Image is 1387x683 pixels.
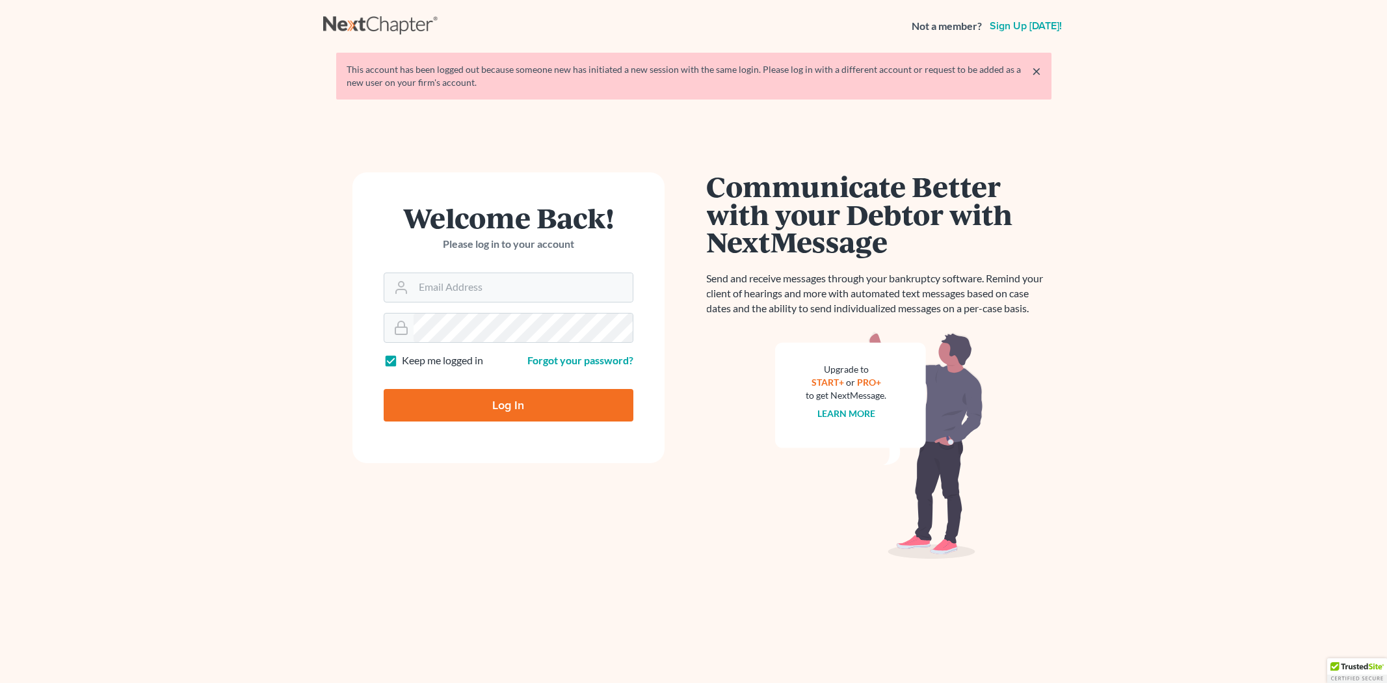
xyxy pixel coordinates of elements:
a: × [1032,63,1041,79]
a: Sign up [DATE]! [987,21,1064,31]
span: or [846,377,855,388]
label: Keep me logged in [402,353,483,368]
a: PRO+ [857,377,881,388]
a: Forgot your password? [527,354,633,366]
a: Learn more [817,408,875,419]
div: TrustedSite Certified [1327,658,1387,683]
div: This account has been logged out because someone new has initiated a new session with the same lo... [347,63,1041,89]
p: Send and receive messages through your bankruptcy software. Remind your client of hearings and mo... [707,271,1051,316]
h1: Communicate Better with your Debtor with NextMessage [707,172,1051,256]
input: Email Address [414,273,633,302]
p: Please log in to your account [384,237,633,252]
input: Log In [384,389,633,422]
a: START+ [812,377,844,388]
div: Upgrade to [806,363,887,376]
div: to get NextMessage. [806,389,887,402]
img: nextmessage_bg-59042aed3d76b12b5cd301f8e5b87938c9018125f34e5fa2b7a6b67550977c72.svg [775,332,983,559]
strong: Not a member? [912,19,982,34]
h1: Welcome Back! [384,204,633,232]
